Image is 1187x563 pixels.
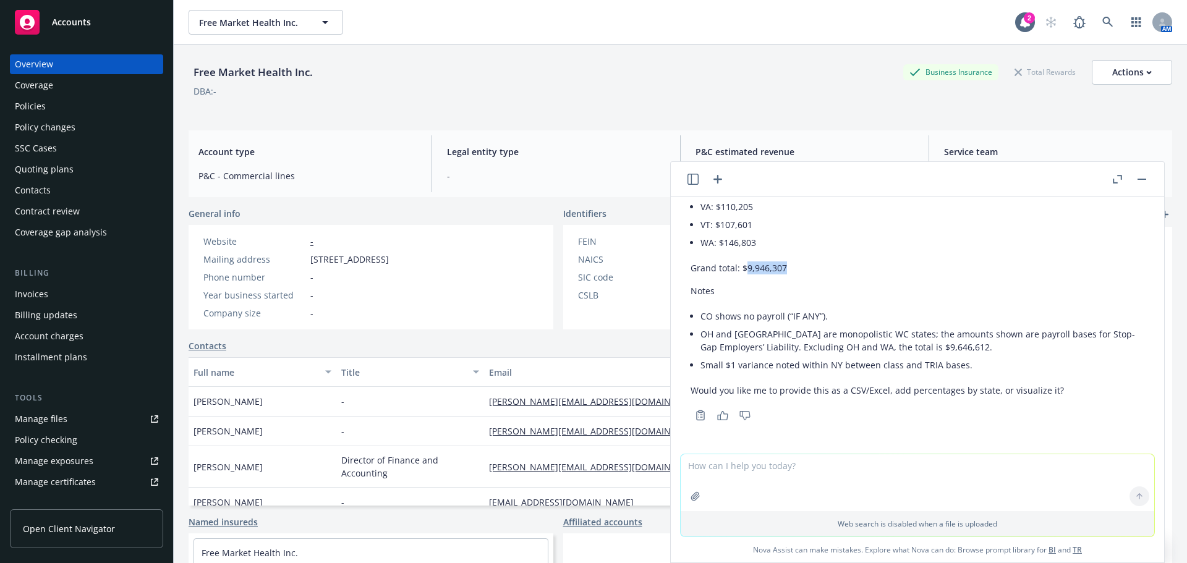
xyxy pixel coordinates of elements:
[696,145,914,158] span: P&C estimated revenue
[1092,60,1172,85] button: Actions
[15,305,77,325] div: Billing updates
[10,451,163,471] a: Manage exposures
[695,410,706,421] svg: Copy to clipboard
[1067,10,1092,35] a: Report a Bug
[10,54,163,74] a: Overview
[203,253,305,266] div: Mailing address
[10,392,163,404] div: Tools
[735,407,755,424] button: Thumbs down
[10,159,163,179] a: Quoting plans
[341,454,479,480] span: Director of Finance and Accounting
[15,409,67,429] div: Manage files
[578,235,680,248] div: FEIN
[198,145,417,158] span: Account type
[1039,10,1063,35] a: Start snowing
[203,307,305,320] div: Company size
[341,496,344,509] span: -
[944,145,1162,158] span: Service team
[447,169,665,182] span: -
[700,216,1144,234] li: VT: $107,601
[23,522,115,535] span: Open Client Navigator
[15,180,51,200] div: Contacts
[691,261,1144,274] p: Grand total: $9,946,307
[1008,64,1082,80] div: Total Rewards
[10,5,163,40] a: Accounts
[15,96,46,116] div: Policies
[189,64,318,80] div: Free Market Health Inc.
[489,496,644,508] a: [EMAIL_ADDRESS][DOMAIN_NAME]
[202,547,298,559] a: Free Market Health Inc.
[194,366,318,379] div: Full name
[199,16,306,29] span: Free Market Health Inc.
[700,307,1144,325] li: CO shows no payroll (“IF ANY”).
[700,356,1144,374] li: Small $1 variance noted within NY between class and TRIA bases.
[10,347,163,367] a: Installment plans
[10,472,163,492] a: Manage certificates
[563,207,606,220] span: Identifiers
[310,271,313,284] span: -
[194,395,263,408] span: [PERSON_NAME]
[10,430,163,450] a: Policy checking
[310,253,389,266] span: [STREET_ADDRESS]
[15,75,53,95] div: Coverage
[10,305,163,325] a: Billing updates
[700,325,1144,356] li: OH and [GEOGRAPHIC_DATA] are monopolistic WC states; the amounts shown are payroll bases for Stop...
[10,201,163,221] a: Contract review
[189,10,343,35] button: Free Market Health Inc.
[15,284,48,304] div: Invoices
[700,234,1144,252] li: WA: $146,803
[10,180,163,200] a: Contacts
[189,357,336,387] button: Full name
[489,396,713,407] a: [PERSON_NAME][EMAIL_ADDRESS][DOMAIN_NAME]
[1124,10,1149,35] a: Switch app
[341,366,466,379] div: Title
[10,326,163,346] a: Account charges
[10,96,163,116] a: Policies
[1049,544,1056,555] a: BI
[203,235,305,248] div: Website
[310,289,313,302] span: -
[194,85,216,98] div: DBA: -
[341,425,344,438] span: -
[1157,207,1172,222] a: add
[700,198,1144,216] li: VA: $110,205
[1024,12,1035,23] div: 2
[691,284,1144,297] p: Notes
[15,472,96,492] div: Manage certificates
[1112,61,1152,84] div: Actions
[194,460,263,473] span: [PERSON_NAME]
[15,451,93,471] div: Manage exposures
[203,289,305,302] div: Year business started
[189,515,258,528] a: Named insureds
[484,357,730,387] button: Email
[194,425,263,438] span: [PERSON_NAME]
[1073,544,1082,555] a: TR
[15,326,83,346] div: Account charges
[189,339,226,352] a: Contacts
[691,384,1144,397] p: Would you like me to provide this as a CSV/Excel, add percentages by state, or visualize it?
[489,366,712,379] div: Email
[1096,10,1120,35] a: Search
[310,235,313,247] a: -
[15,222,107,242] div: Coverage gap analysis
[15,493,77,513] div: Manage claims
[198,169,417,182] span: P&C - Commercial lines
[15,117,75,137] div: Policy changes
[15,347,87,367] div: Installment plans
[15,201,80,221] div: Contract review
[10,284,163,304] a: Invoices
[15,138,57,158] div: SSC Cases
[189,207,240,220] span: General info
[10,75,163,95] a: Coverage
[15,54,53,74] div: Overview
[203,271,305,284] div: Phone number
[563,515,642,528] a: Affiliated accounts
[489,461,713,473] a: [PERSON_NAME][EMAIL_ADDRESS][DOMAIN_NAME]
[489,425,713,437] a: [PERSON_NAME][EMAIL_ADDRESS][DOMAIN_NAME]
[688,519,1147,529] p: Web search is disabled when a file is uploaded
[578,271,680,284] div: SIC code
[341,395,344,408] span: -
[10,117,163,137] a: Policy changes
[10,493,163,513] a: Manage claims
